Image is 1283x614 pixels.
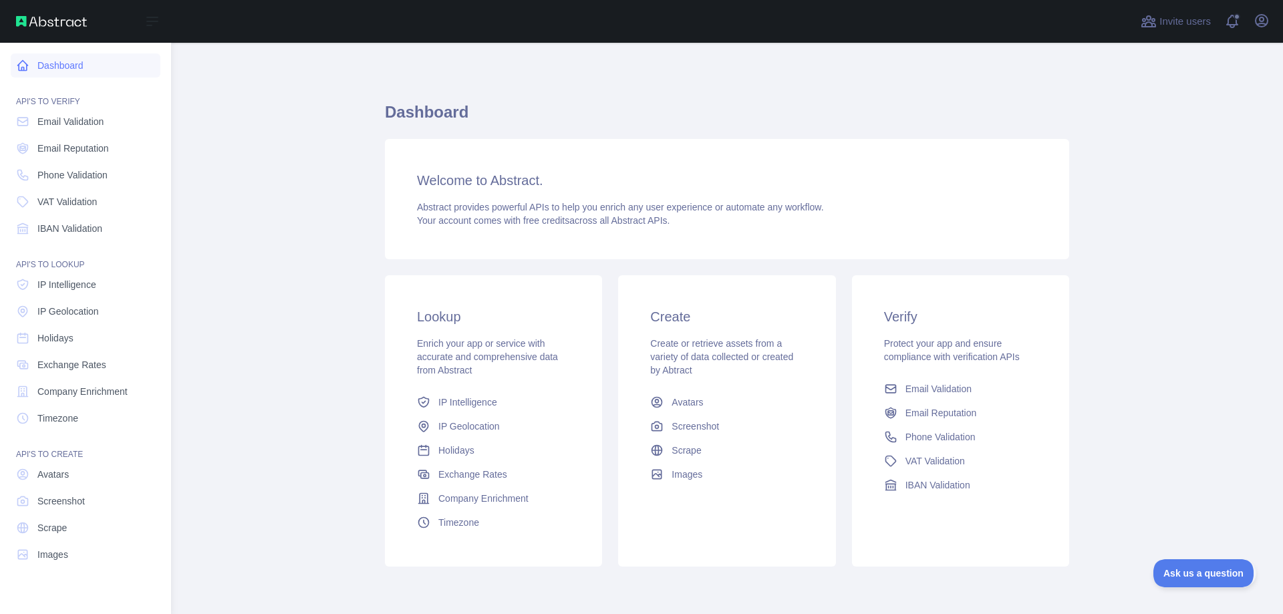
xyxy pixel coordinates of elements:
[37,494,85,508] span: Screenshot
[11,326,160,350] a: Holidays
[37,278,96,291] span: IP Intelligence
[16,16,87,27] img: Abstract API
[905,430,976,444] span: Phone Validation
[879,425,1042,449] a: Phone Validation
[412,390,575,414] a: IP Intelligence
[645,390,809,414] a: Avatars
[11,353,160,377] a: Exchange Rates
[645,414,809,438] a: Screenshot
[37,195,97,208] span: VAT Validation
[11,543,160,567] a: Images
[438,396,497,409] span: IP Intelligence
[523,215,569,226] span: free credits
[905,478,970,492] span: IBAN Validation
[11,163,160,187] a: Phone Validation
[672,396,703,409] span: Avatars
[11,489,160,513] a: Screenshot
[412,462,575,486] a: Exchange Rates
[879,401,1042,425] a: Email Reputation
[11,110,160,134] a: Email Validation
[417,171,1037,190] h3: Welcome to Abstract.
[412,510,575,534] a: Timezone
[1159,14,1211,29] span: Invite users
[417,215,670,226] span: Your account comes with across all Abstract APIs.
[11,190,160,214] a: VAT Validation
[1138,11,1214,32] button: Invite users
[672,468,702,481] span: Images
[905,382,972,396] span: Email Validation
[879,377,1042,401] a: Email Validation
[438,420,500,433] span: IP Geolocation
[11,516,160,540] a: Scrape
[11,406,160,430] a: Timezone
[672,444,701,457] span: Scrape
[37,115,104,128] span: Email Validation
[438,444,474,457] span: Holidays
[37,468,69,481] span: Avatars
[905,406,977,420] span: Email Reputation
[37,222,102,235] span: IBAN Validation
[37,521,67,534] span: Scrape
[11,216,160,241] a: IBAN Validation
[37,548,68,561] span: Images
[884,307,1037,326] h3: Verify
[438,492,529,505] span: Company Enrichment
[645,438,809,462] a: Scrape
[37,331,74,345] span: Holidays
[1153,559,1256,587] iframe: Toggle Customer Support
[879,449,1042,473] a: VAT Validation
[438,516,479,529] span: Timezone
[417,307,570,326] h3: Lookup
[412,414,575,438] a: IP Geolocation
[438,468,507,481] span: Exchange Rates
[417,202,824,212] span: Abstract provides powerful APIs to help you enrich any user experience or automate any workflow.
[37,412,78,425] span: Timezone
[879,473,1042,497] a: IBAN Validation
[11,136,160,160] a: Email Reputation
[905,454,965,468] span: VAT Validation
[11,243,160,270] div: API'S TO LOOKUP
[37,358,106,371] span: Exchange Rates
[11,462,160,486] a: Avatars
[11,299,160,323] a: IP Geolocation
[11,53,160,78] a: Dashboard
[37,385,128,398] span: Company Enrichment
[650,338,793,375] span: Create or retrieve assets from a variety of data collected or created by Abtract
[37,142,109,155] span: Email Reputation
[37,168,108,182] span: Phone Validation
[412,486,575,510] a: Company Enrichment
[412,438,575,462] a: Holidays
[417,338,558,375] span: Enrich your app or service with accurate and comprehensive data from Abstract
[385,102,1069,134] h1: Dashboard
[11,379,160,404] a: Company Enrichment
[37,305,99,318] span: IP Geolocation
[672,420,719,433] span: Screenshot
[11,273,160,297] a: IP Intelligence
[650,307,803,326] h3: Create
[884,338,1020,362] span: Protect your app and ensure compliance with verification APIs
[645,462,809,486] a: Images
[11,433,160,460] div: API'S TO CREATE
[11,80,160,107] div: API'S TO VERIFY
